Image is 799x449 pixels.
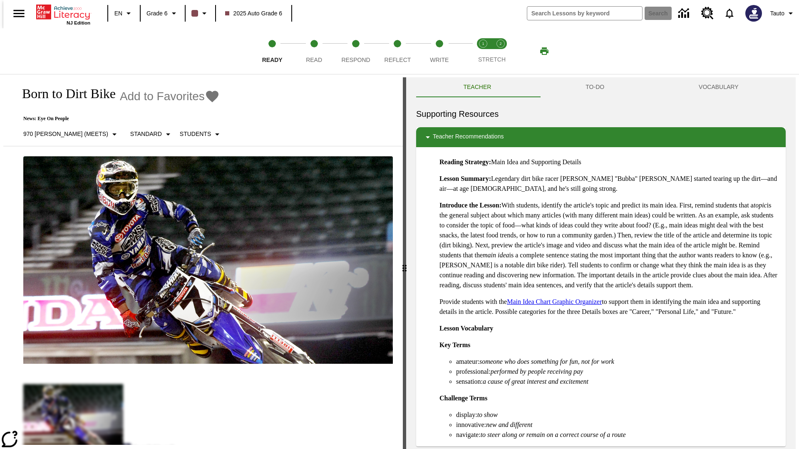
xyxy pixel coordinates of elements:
p: Legendary dirt bike racer [PERSON_NAME] "Bubba" [PERSON_NAME] started tearing up the dirt—and air... [439,174,779,194]
button: Print [531,44,558,59]
span: NJ Edition [67,20,90,25]
li: amateur: [456,357,779,367]
button: Scaffolds, Standard [127,127,176,142]
a: Notifications [719,2,740,24]
li: professional: [456,367,779,377]
button: Write step 5 of 5 [415,28,464,74]
input: search field [527,7,642,20]
li: navigate: [456,430,779,440]
a: Resource Center, Will open in new tab [696,2,719,25]
p: Provide students with the to support them in identifying the main idea and supporting details in ... [439,297,779,317]
em: topic [754,202,767,209]
em: new and different [486,421,532,428]
em: a cause of great interest and excitement [483,378,588,385]
span: 2025 Auto Grade 6 [225,9,283,18]
p: Standard [130,130,162,138]
strong: Reading Strategy: [439,158,491,165]
text: 1 [482,42,484,46]
em: someone who does something for fun, not for work [479,358,614,365]
img: Motocross racer James Stewart flies through the air on his dirt bike. [23,156,393,364]
li: innovative: [456,420,779,430]
p: Teacher Recommendations [433,132,504,142]
a: Main Idea Chart Graphic Organizer [507,298,602,305]
h6: Supporting Resources [416,107,786,121]
span: STRETCH [478,56,506,63]
button: Read step 2 of 5 [290,28,338,74]
button: VOCABULARY [652,77,786,97]
span: Write [430,57,449,63]
span: Ready [262,57,283,63]
button: Teacher [416,77,538,97]
button: Respond step 3 of 5 [332,28,380,74]
em: performed by people receiving pay [491,368,583,375]
a: Data Center [673,2,696,25]
img: Avatar [745,5,762,22]
button: TO-DO [538,77,652,97]
button: Class color is dark brown. Change class color [188,6,213,21]
button: Stretch Read step 1 of 2 [471,28,495,74]
p: Main Idea and Supporting Details [439,157,779,167]
button: Reflect step 4 of 5 [373,28,422,74]
button: Ready step 1 of 5 [248,28,296,74]
strong: Introduce the Lesson: [439,202,501,209]
span: Reflect [385,57,411,63]
button: Open side menu [7,1,31,26]
button: Add to Favorites - Born to Dirt Bike [120,89,220,104]
strong: Lesson Vocabulary [439,325,493,332]
div: Teacher Recommendations [416,127,786,147]
button: Select Student [176,127,226,142]
strong: Challenge Terms [439,395,487,402]
h1: Born to Dirt Bike [13,86,116,101]
div: Instructional Panel Tabs [416,77,786,97]
span: Respond [341,57,370,63]
p: News: Eye On People [13,116,226,122]
span: EN [114,9,122,18]
button: Profile/Settings [767,6,799,21]
button: Grade: Grade 6, Select a grade [143,6,182,21]
button: Select a new avatar [740,2,767,24]
strong: Key Terms [439,341,470,348]
em: main idea [483,252,509,259]
div: reading [3,77,403,445]
text: 2 [499,42,501,46]
p: With students, identify the article's topic and predict its main idea. First, remind students tha... [439,200,779,290]
button: Language: EN, Select a language [111,6,137,21]
strong: Lesson Summary: [439,175,491,182]
li: display: [456,410,779,420]
p: Students [180,130,211,138]
span: Tauto [770,9,784,18]
span: Grade 6 [146,9,168,18]
em: to steer along or remain on a correct course of a route [481,431,626,438]
div: Press Enter or Spacebar and then press right and left arrow keys to move the slider [403,77,406,449]
em: to show [477,411,498,418]
button: Select Lexile, 970 Lexile (Meets) [20,127,123,142]
button: Stretch Respond step 2 of 2 [489,28,513,74]
div: Home [36,3,90,25]
div: activity [406,77,796,449]
span: Read [306,57,322,63]
li: sensation: [456,377,779,387]
span: Add to Favorites [120,90,205,103]
p: 970 [PERSON_NAME] (Meets) [23,130,108,138]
